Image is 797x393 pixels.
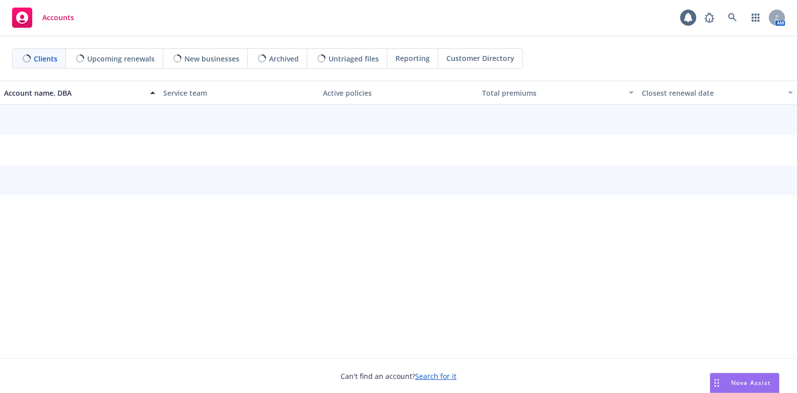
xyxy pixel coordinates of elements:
[395,53,430,63] span: Reporting
[184,53,239,64] span: New businesses
[710,373,723,392] div: Drag to move
[446,53,514,63] span: Customer Directory
[341,371,456,381] span: Can't find an account?
[34,53,57,64] span: Clients
[4,88,144,98] div: Account name, DBA
[746,8,766,28] a: Switch app
[159,81,318,105] button: Service team
[642,88,782,98] div: Closest renewal date
[699,8,719,28] a: Report a Bug
[42,14,74,22] span: Accounts
[638,81,797,105] button: Closest renewal date
[163,88,314,98] div: Service team
[269,53,299,64] span: Archived
[482,88,622,98] div: Total premiums
[319,81,478,105] button: Active policies
[8,4,78,32] a: Accounts
[731,378,771,387] span: Nova Assist
[328,53,379,64] span: Untriaged files
[415,371,456,381] a: Search for it
[87,53,155,64] span: Upcoming renewals
[323,88,474,98] div: Active policies
[722,8,743,28] a: Search
[478,81,637,105] button: Total premiums
[710,373,779,393] button: Nova Assist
